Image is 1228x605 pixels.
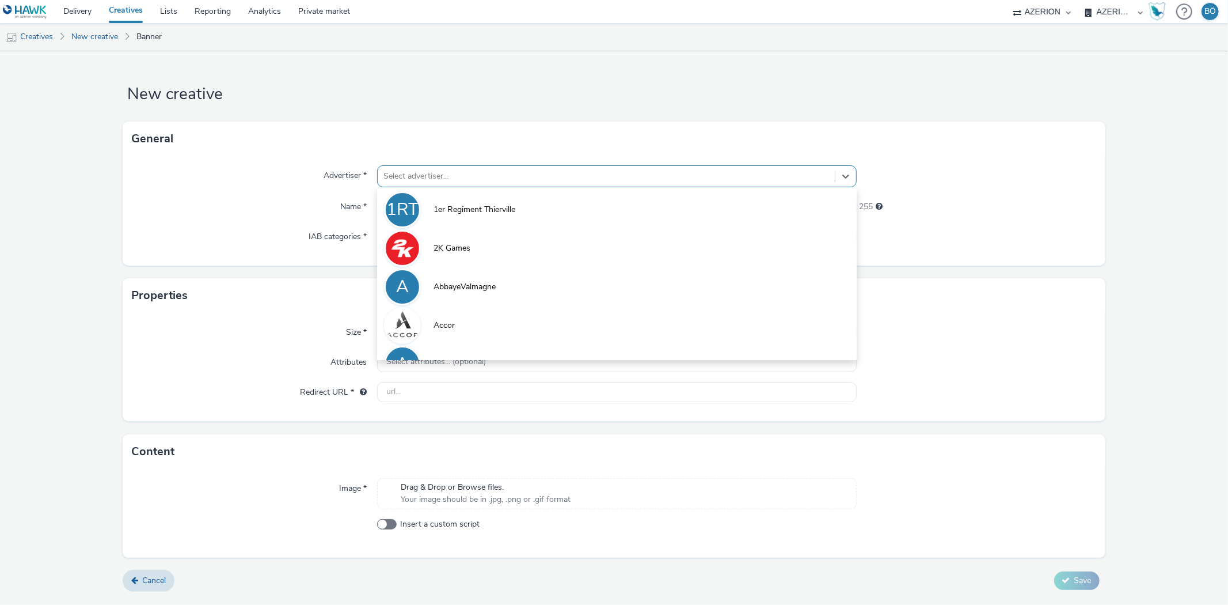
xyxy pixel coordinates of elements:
a: Cancel [123,570,174,592]
h3: Properties [131,287,188,304]
span: 1er Regiment Thierville [434,204,515,215]
div: URL will be used as a validation URL with some SSPs and it will be the redirection URL of your cr... [354,387,367,398]
span: Your image should be in .jpg, .png or .gif format [401,494,571,505]
label: Name * [336,196,371,213]
button: Save [1054,572,1100,590]
span: ACFA_MULTIMEDIA [434,358,507,370]
label: Redirect URL * [295,382,371,398]
span: Insert a custom script [400,519,480,530]
img: mobile [6,32,17,43]
label: Advertiser * [319,165,371,181]
a: Hawk Academy [1149,2,1170,21]
h3: General [131,130,173,148]
label: Image * [334,478,371,494]
div: A [396,271,409,303]
label: Size * [341,322,371,338]
a: Banner [131,23,168,51]
img: undefined Logo [3,5,47,19]
span: AbbayeValmagne [434,281,496,293]
span: 255 [860,201,873,213]
img: Accor [386,309,419,342]
span: Cancel [142,575,166,586]
h3: Content [131,443,174,460]
a: New creative [66,23,124,51]
span: 2K Games [434,243,470,254]
span: Select attributes... (optional) [386,357,486,367]
img: 2K Games [386,232,419,265]
h1: New creative [123,84,1105,105]
span: Drag & Drop or Browse files. [401,482,571,493]
span: Save [1074,575,1092,586]
div: 1RT [386,194,419,226]
label: Attributes [326,352,371,368]
label: IAB categories * [304,226,371,243]
input: url... [377,382,856,402]
div: BÖ [1204,3,1216,20]
span: Accor [434,320,455,331]
div: Maximum 255 characters [876,201,883,213]
img: Hawk Academy [1149,2,1166,21]
div: A [396,348,409,380]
